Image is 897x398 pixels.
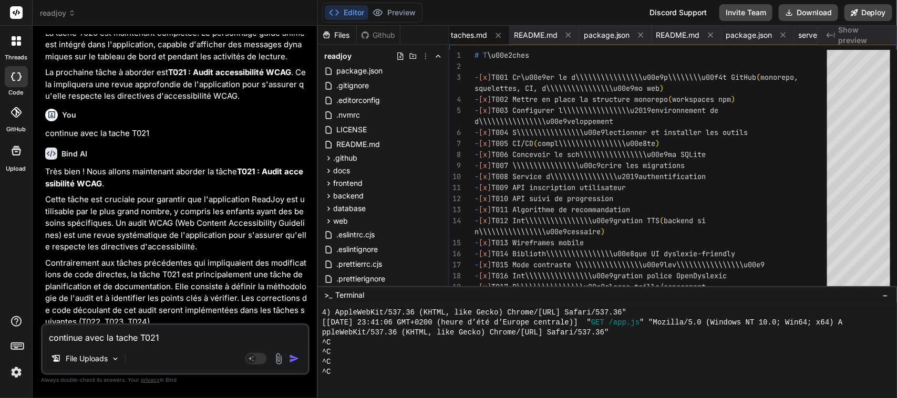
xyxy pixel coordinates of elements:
span: .prettierrc.cjs [335,258,383,270]
label: threads [5,53,27,62]
span: T008 Service d\\\\\\\\\\\\\\\\u2019authentificati [491,172,697,181]
span: - [475,128,479,137]
label: GitHub [6,125,26,134]
span: [x] [479,106,491,115]
h6: Bind AI [61,149,87,159]
div: 8 [449,149,461,160]
button: Deploy [844,4,892,21]
span: package.json [335,65,384,77]
span: [[DATE] 23:41:06 GMT+0200 (heure d’été d’Europe centrale)] " [322,318,591,328]
span: - [475,172,479,181]
p: File Uploads [66,353,108,364]
span: - [475,194,479,203]
span: ^C [322,338,331,348]
span: # T [475,50,487,60]
span: .github [333,153,357,163]
span: ( [533,139,538,148]
div: 10 [449,171,461,182]
span: squelettes, CI, d\\\\\\\\\\\\\\\\u00e9mo web [475,83,659,93]
span: d\\\\\\\\\\\\\\\\u00e9veloppement [475,117,613,126]
span: T005 CI/CD [491,139,533,148]
span: \u00e2ches [487,50,529,60]
span: -friendly [697,249,735,258]
button: Preview [368,5,420,20]
span: yslexic [697,271,727,280]
span: T016 Int\\\\\\\\\\\\\\\\u00e9gration police OpenD [491,271,697,280]
span: [x] [479,194,491,203]
span: te [697,150,706,159]
img: attachment [273,353,285,365]
span: [x] [479,249,491,258]
span: ( [659,216,664,225]
img: icon [289,353,300,364]
div: Discord Support [643,4,713,21]
span: [x] [479,72,491,82]
div: 2 [449,61,461,72]
div: 3 [449,72,461,83]
span: T010 API suivi de progression [491,194,613,203]
span: ^C [322,347,331,357]
span: Terminal [335,290,364,300]
span: LICENSE [335,123,368,136]
span: T017 R\\\\\\\\\\\\\\\\u00e9glages taille/espaceme [491,282,697,291]
span: web [333,216,348,226]
span: .gitignore [335,79,370,92]
strong: T021 : Audit accessibilité WCAG [168,67,291,77]
span: ppleWebKit/537.36 (KHTML, like Gecko) Chrome/[URL] Safari/537.36" [322,328,609,338]
span: /app.js [609,318,640,328]
span: T014 Biblioth\\\\\\\\\\\\\\\\u00e8que UI dyslexie [491,249,697,258]
span: 4) AppleWebKit/537.36 (KHTML, like Gecko) Chrome/[URL] Safari/537.36" [322,308,626,318]
span: server.js [799,30,827,40]
span: ( [668,95,672,104]
div: 11 [449,182,461,193]
span: [x] [479,238,491,247]
p: continue avec la tache T021 [45,128,307,140]
div: 17 [449,259,461,270]
div: 18 [449,270,461,281]
span: >_ [324,290,332,300]
span: [x] [479,183,491,192]
button: Invite Team [719,4,772,21]
span: [x] [479,95,491,104]
span: T009 API inscription utilisateur [491,183,626,192]
button: Editor [325,5,368,20]
span: T002 Mettre en place la structure monorepo [491,95,668,104]
span: \\\\\\\\\\\u00e9 [697,260,765,269]
span: - [475,150,479,159]
span: taches.md [451,30,487,40]
span: T013 Wireframes mobile [491,238,584,247]
span: [x] [479,282,491,291]
div: 13 [449,204,461,215]
label: Upload [6,164,26,173]
span: [x] [479,150,491,159]
span: workspaces npm [672,95,731,104]
span: .prettierignore [335,273,386,285]
span: - [475,72,479,82]
span: .eslintrc.cjs [335,228,376,241]
span: [x] [479,216,491,225]
span: T004 S\\\\\\\\\\\\\\\\u00e9lectionner et installe [491,128,697,137]
span: .editorconfig [335,94,381,107]
span: README.md [335,138,381,151]
span: - [475,161,479,170]
div: 1 [449,50,461,61]
span: [x] [479,161,491,170]
span: README.md [656,30,700,40]
span: - [475,260,479,269]
span: monorepo, [760,72,798,82]
span: .nvmrc [335,109,361,121]
div: Files [318,30,356,40]
span: - [475,249,479,258]
span: readjoy [40,8,76,18]
span: nt [697,282,706,291]
img: settings [7,363,25,381]
div: Github [357,30,400,40]
span: " "Mozilla/5.0 (Windows NT 10.0; Win64; x64) A [640,318,842,328]
span: [x] [479,128,491,137]
span: ^C [322,367,331,377]
span: T011 Algorithme de recommandation [491,205,630,214]
span: ) [601,227,605,236]
p: Cette tâche est cruciale pour garantir que l'application ReadJoy est utilisable par le plus grand... [45,194,307,253]
span: [x] [479,205,491,214]
span: ( [756,72,760,82]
